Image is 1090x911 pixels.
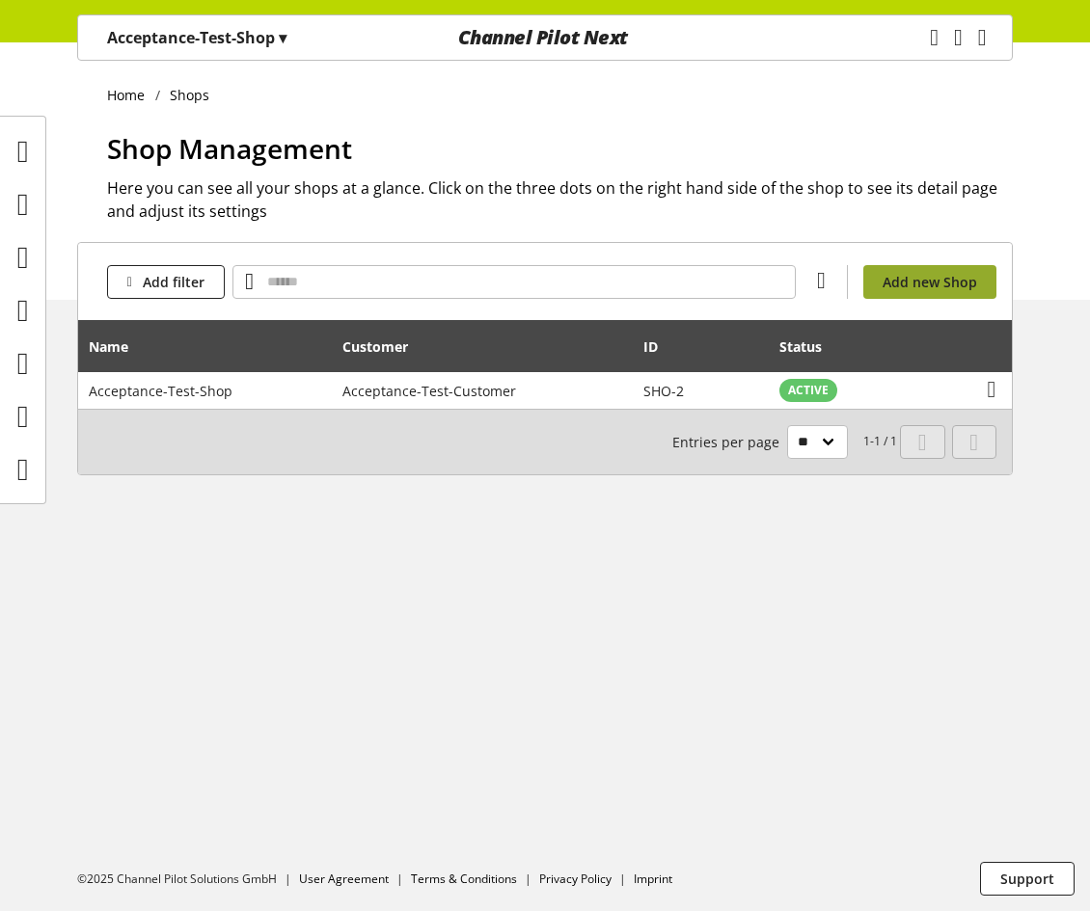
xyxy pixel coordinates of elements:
[107,130,352,167] span: Shop Management
[77,14,1013,61] nav: main navigation
[143,272,204,292] span: Add filter
[342,336,427,357] div: Customer
[107,26,286,49] p: Acceptance-Test-Shop
[77,871,299,888] li: ©2025 Channel Pilot Solutions GmbH
[634,871,672,887] a: Imprint
[672,425,897,459] small: 1-1 / 1
[89,336,148,357] div: Name
[1000,869,1054,889] span: Support
[643,382,684,400] span: SHO-2
[107,85,155,105] a: Home
[672,432,787,452] span: Entries per page
[89,382,232,400] span: Acceptance-Test-Shop
[779,336,841,357] div: Status
[279,27,286,48] span: ▾
[411,871,517,887] a: Terms & Conditions
[643,336,677,357] div: ID
[883,272,977,292] span: Add new Shop
[107,176,1013,223] h2: Here you can see all your shops at a glance. Click on the three dots on the right hand side of th...
[980,862,1075,896] button: Support
[342,382,516,400] span: Acceptance-Test-Customer
[107,265,225,299] button: Add filter
[788,382,829,399] span: ACTIVE
[299,871,389,887] a: User Agreement
[539,871,612,887] a: Privacy Policy
[863,265,996,299] a: Add new Shop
